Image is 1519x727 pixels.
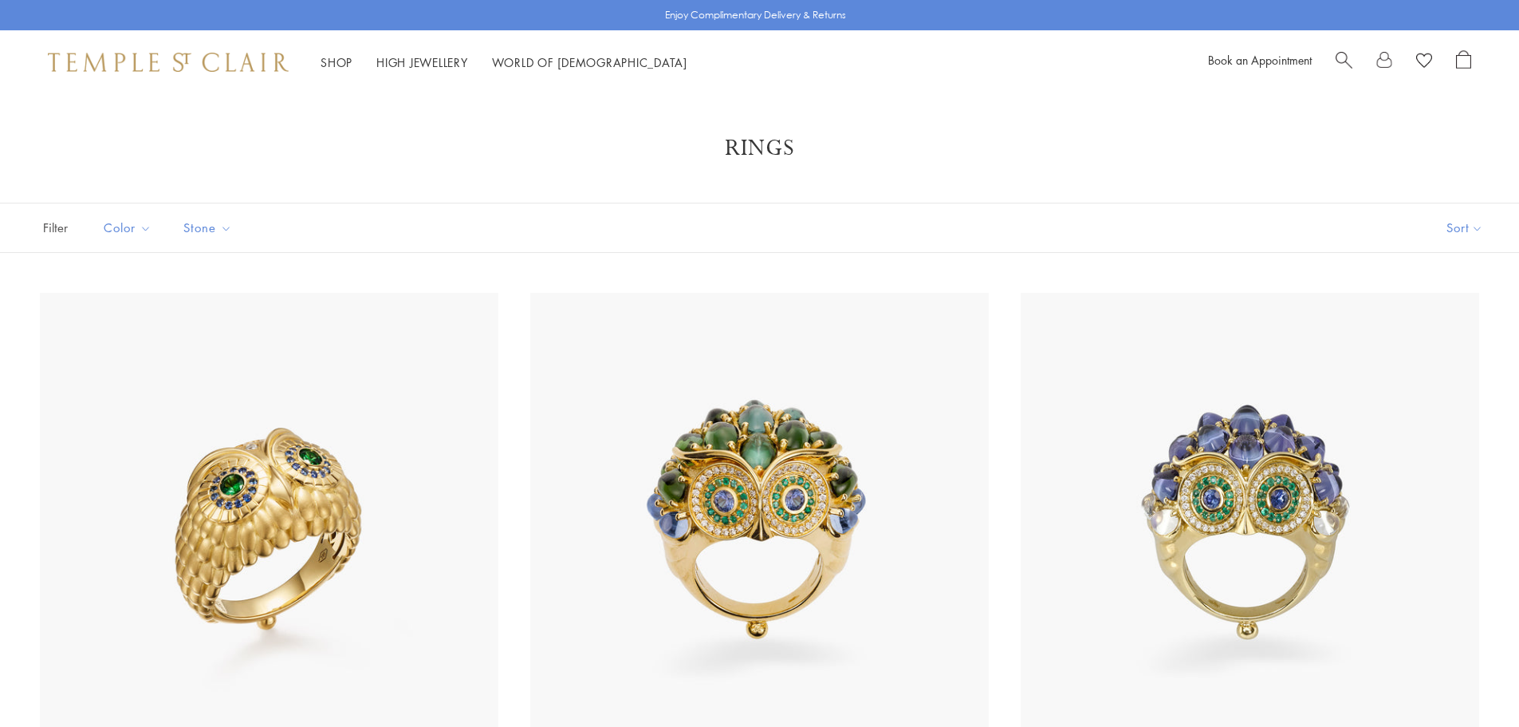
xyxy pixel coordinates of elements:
a: High JewelleryHigh Jewellery [376,54,468,70]
a: World of [DEMOGRAPHIC_DATA]World of [DEMOGRAPHIC_DATA] [492,54,687,70]
a: View Wishlist [1416,50,1432,74]
span: Color [96,218,163,238]
button: Stone [171,210,244,246]
p: Enjoy Complimentary Delivery & Returns [665,7,846,23]
button: Color [92,210,163,246]
button: Show sort by [1411,203,1519,252]
a: Open Shopping Bag [1456,50,1471,74]
a: ShopShop [321,54,352,70]
nav: Main navigation [321,53,687,73]
img: Temple St. Clair [48,53,289,72]
a: Book an Appointment [1208,52,1312,68]
h1: Rings [64,134,1455,163]
a: Search [1336,50,1352,74]
span: Stone [175,218,244,238]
